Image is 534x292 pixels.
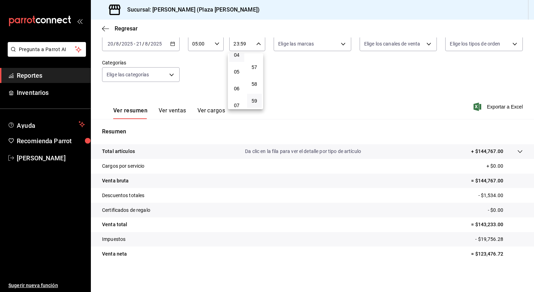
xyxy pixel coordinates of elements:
span: 04 [233,52,240,58]
span: 59 [251,98,258,104]
span: 06 [233,86,240,91]
span: 07 [233,103,240,108]
button: 06 [229,82,244,96]
button: 58 [247,77,262,91]
button: 59 [247,94,262,108]
button: 04 [229,48,244,62]
span: 57 [251,64,258,70]
button: 07 [229,98,244,112]
span: 05 [233,69,240,75]
button: 57 [247,60,262,74]
button: 05 [229,65,244,79]
span: 58 [251,81,258,87]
